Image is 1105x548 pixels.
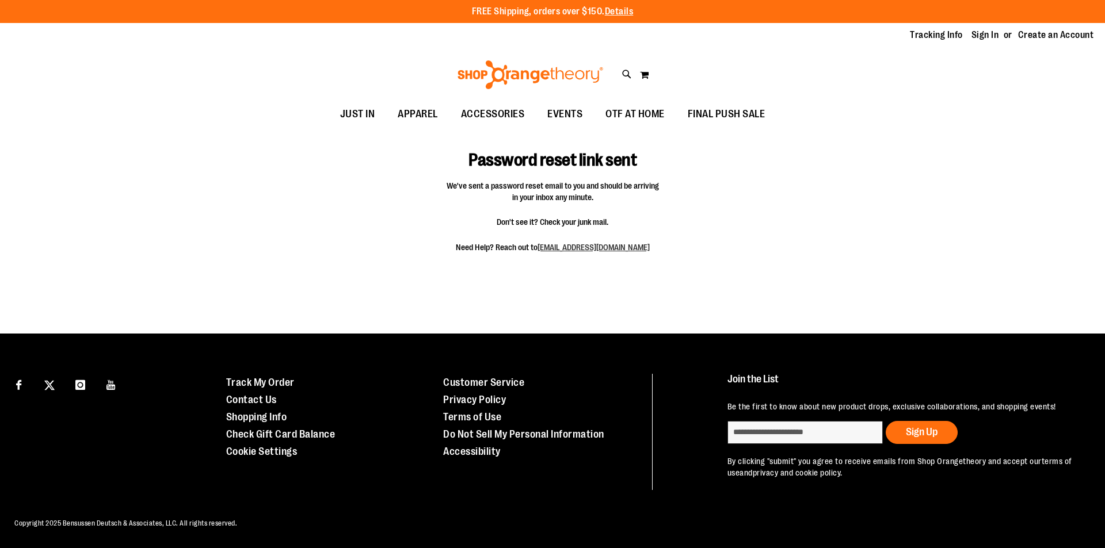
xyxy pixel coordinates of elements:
[226,411,287,423] a: Shopping Info
[449,101,536,128] a: ACCESSORIES
[472,5,634,18] p: FREE Shipping, orders over $150.
[443,394,506,405] a: Privacy Policy
[443,377,524,388] a: Customer Service
[446,242,659,253] span: Need Help? Reach out to
[971,29,999,41] a: Sign In
[456,60,605,89] img: Shop Orangetheory
[443,411,501,423] a: Terms of Use
[226,446,298,457] a: Cookie Settings
[44,380,55,390] img: Twitter
[910,29,963,41] a: Tracking Info
[547,101,582,127] span: EVENTS
[727,421,883,444] input: enter email
[340,101,375,127] span: JUST IN
[443,428,604,440] a: Do Not Sell My Personal Information
[727,455,1079,478] p: By clicking "submit" you agree to receive emails from Shop Orangetheory and accept our and
[594,101,676,128] a: OTF AT HOME
[461,101,525,127] span: ACCESSORIES
[9,374,29,394] a: Visit our Facebook page
[605,6,634,17] a: Details
[386,101,449,128] a: APPAREL
[727,457,1072,477] a: terms of use
[329,101,387,128] a: JUST IN
[14,519,237,527] span: Copyright 2025 Bensussen Deutsch & Associates, LLC. All rights reserved.
[226,428,336,440] a: Check Gift Card Balance
[906,426,938,438] span: Sign Up
[70,374,90,394] a: Visit our Instagram page
[40,374,60,394] a: Visit our X page
[101,374,121,394] a: Visit our Youtube page
[398,101,438,127] span: APPAREL
[226,377,295,388] a: Track My Order
[676,101,777,128] a: FINAL PUSH SALE
[443,446,501,457] a: Accessibility
[446,180,659,203] span: We've sent a password reset email to you and should be arriving in your inbox any minute.
[418,133,687,170] h1: Password reset link sent
[536,101,594,128] a: EVENTS
[727,374,1079,395] h4: Join the List
[727,401,1079,412] p: Be the first to know about new product drops, exclusive collaborations, and shopping events!
[605,101,665,127] span: OTF AT HOME
[886,421,958,444] button: Sign Up
[753,468,843,477] a: privacy and cookie policy.
[226,394,277,405] a: Contact Us
[688,101,765,127] span: FINAL PUSH SALE
[1018,29,1094,41] a: Create an Account
[446,216,659,228] span: Don't see it? Check your junk mail.
[538,243,650,252] a: [EMAIL_ADDRESS][DOMAIN_NAME]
